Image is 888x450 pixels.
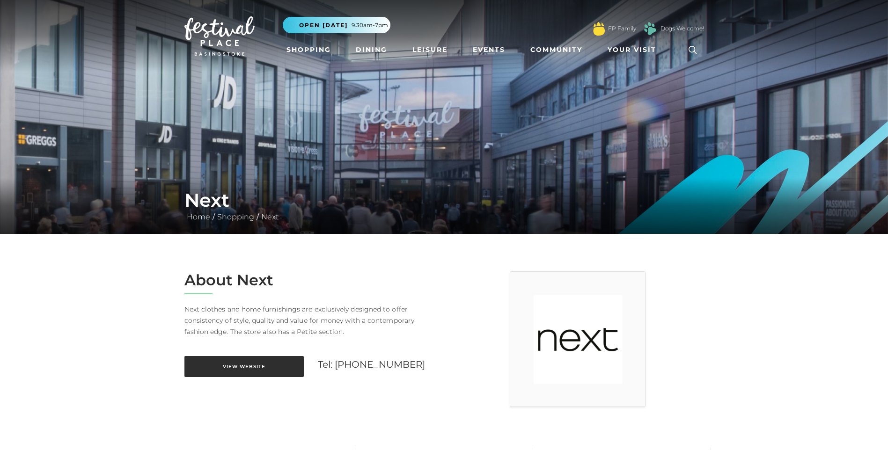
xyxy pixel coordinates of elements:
h2: About Next [184,271,437,289]
span: Your Visit [608,45,656,55]
a: Events [469,41,509,58]
span: 9.30am-7pm [352,21,388,29]
a: Dogs Welcome! [660,24,704,33]
a: Dining [352,41,391,58]
a: Shopping [215,212,257,221]
a: Next [259,212,281,221]
button: Open [DATE] 9.30am-7pm [283,17,390,33]
a: Leisure [409,41,451,58]
a: Shopping [283,41,335,58]
a: Your Visit [604,41,665,58]
h1: Next [184,189,704,211]
a: Community [527,41,586,58]
a: FP Family [608,24,636,33]
a: Home [184,212,213,221]
div: / / [177,189,711,223]
span: Open [DATE] [299,21,348,29]
img: Festival Place Logo [184,16,255,56]
a: View Website [184,356,304,377]
p: Next clothes and home furnishings are exclusively designed to offer consistency of style, quality... [184,304,437,337]
a: Tel: [PHONE_NUMBER] [318,359,426,370]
